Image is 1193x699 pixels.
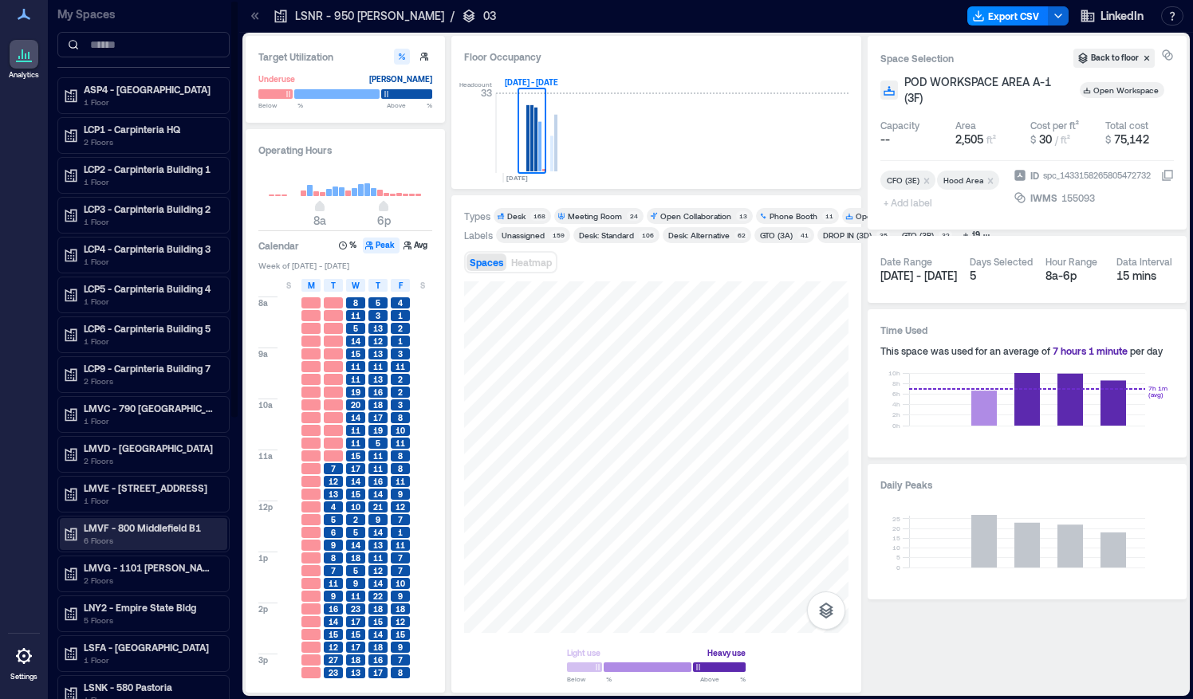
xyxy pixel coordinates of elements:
[373,323,383,334] span: 13
[351,348,360,359] span: 15
[943,175,983,186] div: Hood Area
[892,515,900,523] tspan: 25
[351,412,360,423] span: 14
[373,387,383,398] span: 16
[373,361,383,372] span: 11
[822,211,836,221] div: 11
[351,399,360,410] span: 20
[286,279,291,292] span: S
[398,654,403,666] span: 7
[892,400,900,408] tspan: 4h
[84,295,218,308] p: 1 Floor
[258,71,295,87] div: Underuse
[84,614,218,626] p: 5 Floors
[467,253,506,271] button: Spaces
[373,654,383,666] span: 16
[530,211,548,221] div: 168
[892,410,900,418] tspan: 2h
[1030,119,1079,132] div: Cost per ft²
[84,362,218,375] p: LCP9 - Carpinteria Building 7
[373,412,383,423] span: 17
[351,603,360,615] span: 23
[84,242,218,255] p: LCP4 - Carpinteria Building 3
[376,279,380,292] span: T
[398,336,403,347] span: 1
[331,463,336,474] span: 7
[258,49,432,65] h3: Target Utilization
[401,238,432,253] button: Avg
[660,210,731,222] div: Open Collaboration
[396,629,405,640] span: 15
[502,230,545,241] div: Unassigned
[549,230,567,240] div: 159
[84,454,218,467] p: 2 Floors
[373,552,383,564] span: 11
[329,603,338,615] span: 16
[351,616,360,627] span: 17
[258,399,273,410] span: 10a
[398,667,403,678] span: 8
[797,230,811,240] div: 41
[398,412,403,423] span: 8
[84,601,218,614] p: LNY2 - Empire State Bldg
[970,255,1033,268] div: Days Selected
[1030,167,1039,183] span: ID
[331,514,336,525] span: 5
[955,132,983,146] span: 2,505
[1093,84,1161,96] div: Open Workspace
[398,514,403,525] span: 7
[399,279,403,292] span: F
[373,565,383,576] span: 12
[84,175,218,188] p: 1 Floor
[353,514,358,525] span: 2
[700,674,746,684] span: Above %
[398,642,403,653] span: 9
[470,257,503,268] span: Spaces
[376,310,380,321] span: 3
[396,476,405,487] span: 11
[351,438,360,449] span: 11
[331,501,336,512] span: 4
[396,361,405,372] span: 11
[396,438,405,449] span: 11
[351,476,360,487] span: 14
[258,501,273,512] span: 12p
[84,654,218,666] p: 1 Floor
[373,642,383,653] span: 18
[1045,268,1104,284] div: 8a - 6p
[84,521,218,534] p: LMVF - 800 Middlefield B1
[1030,134,1036,145] span: $
[880,255,932,268] div: Date Range
[84,96,218,108] p: 1 Floor
[84,83,218,96] p: ASP4 - [GEOGRAPHIC_DATA]
[331,591,336,602] span: 9
[369,71,432,87] div: [PERSON_NAME]
[329,489,338,500] span: 13
[1100,8,1144,24] span: LinkedIn
[373,348,383,359] span: 13
[398,374,403,385] span: 2
[919,175,935,186] div: Remove CFO (3E)
[373,463,383,474] span: 11
[856,210,921,222] div: Open Workspace
[1039,132,1052,146] span: 30
[398,399,403,410] span: 3
[4,35,44,84] a: Analytics
[986,134,996,145] span: ft²
[373,603,383,615] span: 18
[983,175,999,186] div: Remove Hood Area
[887,175,919,186] div: CFO (3E)
[351,425,360,436] span: 11
[955,119,976,132] div: Area
[258,654,268,666] span: 3p
[880,322,1174,338] h3: Time Used
[398,323,403,334] span: 2
[373,540,383,551] span: 13
[351,310,360,321] span: 11
[329,578,338,589] span: 11
[1105,119,1148,132] div: Total cost
[258,142,432,158] h3: Operating Hours
[707,645,746,661] div: Heavy use
[258,238,299,253] h3: Calendar
[84,335,218,348] p: 1 Floor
